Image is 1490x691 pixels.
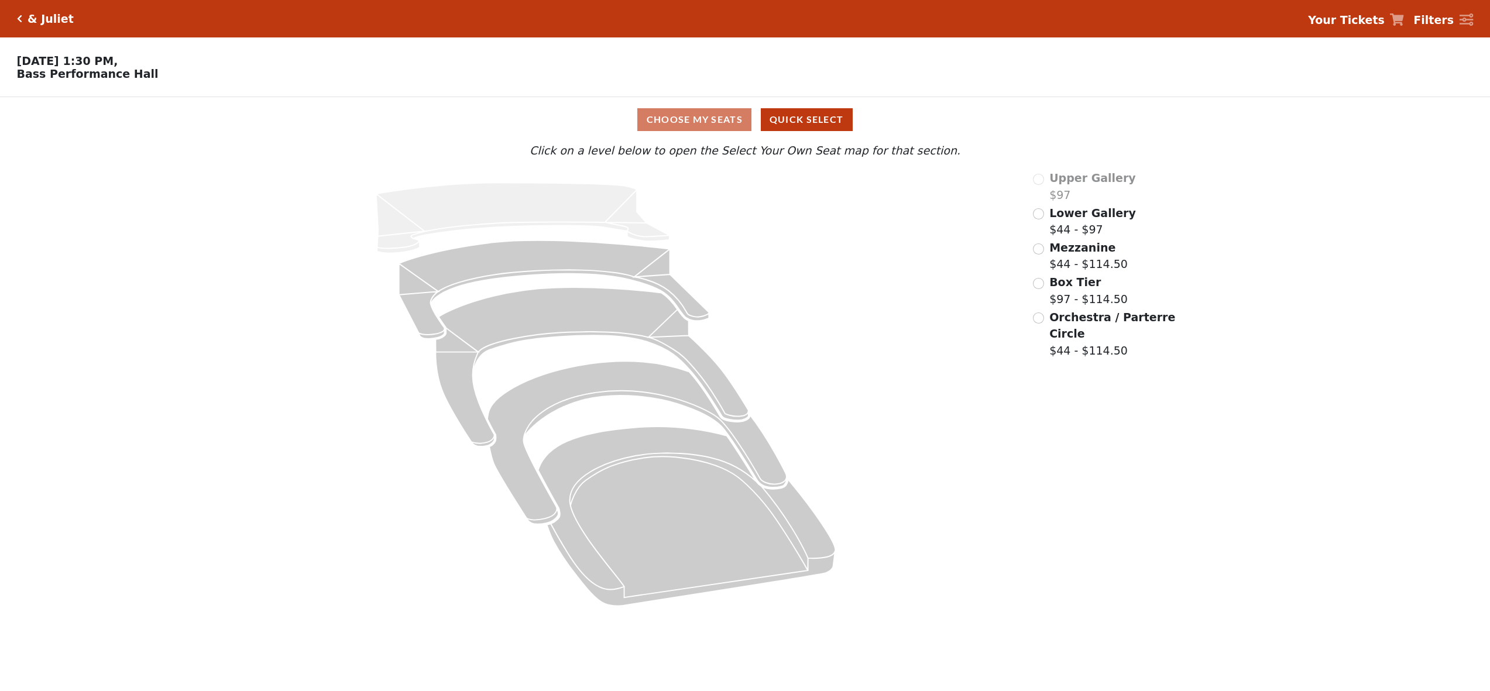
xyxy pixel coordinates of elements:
a: Filters [1413,12,1473,29]
span: Upper Gallery [1049,171,1136,184]
button: Quick Select [761,108,853,131]
h5: & Juliet [28,12,74,26]
label: $97 [1049,170,1136,203]
span: Mezzanine [1049,241,1115,254]
a: Click here to go back to filters [17,15,22,23]
strong: Your Tickets [1308,13,1385,26]
path: Orchestra / Parterre Circle - Seats Available: 93 [538,427,835,606]
label: $44 - $114.50 [1049,239,1128,273]
label: $44 - $97 [1049,205,1136,238]
span: Lower Gallery [1049,207,1136,219]
span: Box Tier [1049,276,1101,288]
a: Your Tickets [1308,12,1404,29]
span: Orchestra / Parterre Circle [1049,311,1175,341]
p: Click on a level below to open the Select Your Own Seat map for that section. [195,142,1296,159]
label: $97 - $114.50 [1049,274,1128,307]
label: $44 - $114.50 [1049,309,1177,359]
path: Upper Gallery - Seats Available: 0 [376,183,669,253]
strong: Filters [1413,13,1454,26]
